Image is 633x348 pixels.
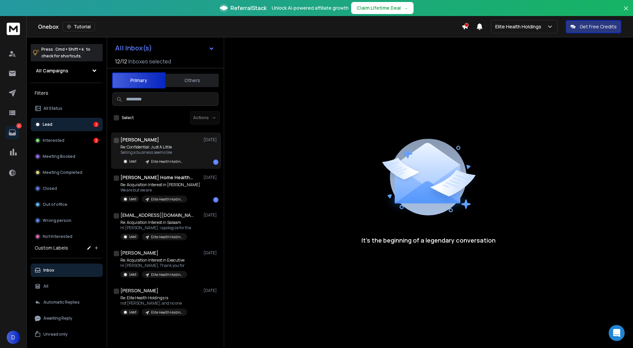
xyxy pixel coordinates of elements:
[43,138,64,143] p: Interested
[622,4,630,20] button: Close banner
[120,188,200,193] p: We are but we are
[129,272,136,277] p: Lead
[31,328,103,341] button: Unread only
[7,331,20,344] button: D
[580,23,617,30] p: Get Free Credits
[120,136,159,143] h1: [PERSON_NAME]
[43,284,48,289] p: All
[31,150,103,163] button: Meeting Booked
[151,197,183,202] p: Elite Health Holdings - Home Care
[31,198,103,211] button: Out of office
[63,22,95,31] button: Tutorial
[213,159,218,165] div: 1
[213,197,218,203] div: 1
[404,5,408,11] span: →
[31,118,103,131] button: Lead2
[120,225,191,231] p: Hi [PERSON_NAME], I apologize for the
[151,235,183,240] p: Elite Health Holdings - Home Care
[43,154,75,159] p: Meeting Booked
[43,300,80,305] p: Automatic Replies
[38,22,462,31] div: Onebox
[203,250,218,256] p: [DATE]
[120,150,187,155] p: Selling a business seems like
[120,144,187,150] p: Re: Confidential: Just A Little
[31,296,103,309] button: Automatic Replies
[129,197,136,202] p: Lead
[203,175,218,180] p: [DATE]
[43,268,54,273] p: Inbox
[31,264,103,277] button: Inbox
[122,115,134,120] label: Select
[203,213,218,218] p: [DATE]
[129,234,136,239] p: Lead
[43,122,52,127] p: Lead
[495,23,544,30] p: Elite Health Holdings
[203,137,218,142] p: [DATE]
[31,312,103,325] button: Awaiting Reply
[272,5,349,11] p: Unlock AI-powered affiliate growth
[203,288,218,293] p: [DATE]
[43,186,57,191] p: Closed
[112,72,165,88] button: Primary
[129,310,136,315] p: Lead
[120,263,187,268] p: Hi [PERSON_NAME], Thank you for
[36,67,68,74] h1: All Campaigns
[31,230,103,243] button: Not Interested
[120,287,158,294] h1: [PERSON_NAME]
[128,57,171,65] h3: Inboxes selected
[120,250,158,256] h1: [PERSON_NAME]
[566,20,621,33] button: Get Free Credits
[120,212,194,219] h1: [EMAIL_ADDRESS][DOMAIN_NAME]
[43,106,62,111] p: All Status
[120,182,200,188] p: Re: Acquisition Interest in [PERSON_NAME]
[31,182,103,195] button: Closed
[31,64,103,77] button: All Campaigns
[43,316,72,321] p: Awaiting Reply
[115,45,152,51] h1: All Inbox(s)
[129,159,136,164] p: Lead
[6,126,19,139] a: 4
[31,134,103,147] button: Interested2
[151,310,183,315] p: Elite Health Holdings - Home Care
[16,123,22,128] p: 4
[351,2,414,14] button: Claim Lifetime Deal→
[230,4,266,12] span: ReferralStack
[120,295,187,301] p: Re: Elite Health Holdings is
[31,88,103,98] h3: Filters
[43,202,67,207] p: Out of office
[151,272,183,277] p: Elite Health Holdings - Home Care
[609,325,625,341] div: Open Intercom Messenger
[120,301,187,306] p: not [PERSON_NAME], and no one
[43,332,68,337] p: Unread only
[54,45,85,53] span: Cmd + Shift + k
[120,174,194,181] h1: [PERSON_NAME] Home Health Services LLC
[43,218,71,223] p: Wrong person
[93,122,99,127] div: 2
[115,57,127,65] span: 12 / 12
[31,102,103,115] button: All Status
[110,41,220,55] button: All Inbox(s)
[31,166,103,179] button: Meeting Completed
[31,280,103,293] button: All
[31,214,103,227] button: Wrong person
[151,159,183,164] p: Elite Health Holdings - Home Care
[41,46,90,59] p: Press to check for shortcuts.
[93,138,99,143] div: 2
[362,236,496,245] p: It’s the beginning of a legendary conversation
[43,170,82,175] p: Meeting Completed
[120,258,187,263] p: Re: Acquisition Interest in Executive
[43,234,72,239] p: Not Interested
[120,220,191,225] p: Re: Acquisition Interest in Salaam
[165,73,219,88] button: Others
[35,245,68,251] h3: Custom Labels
